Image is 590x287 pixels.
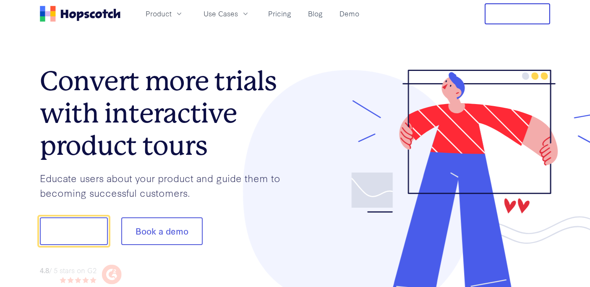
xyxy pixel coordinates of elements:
[141,7,188,21] button: Product
[40,65,295,162] h1: Convert more trials with interactive product tours
[40,6,120,22] a: Home
[40,171,295,200] p: Educate users about your product and guide them to becoming successful customers.
[204,8,238,19] span: Use Cases
[305,7,326,21] a: Blog
[40,265,97,275] div: / 5 stars on G2
[336,7,363,21] a: Demo
[198,7,255,21] button: Use Cases
[485,3,550,24] button: Free Trial
[146,8,172,19] span: Product
[121,217,203,245] button: Book a demo
[40,217,108,245] button: Show me!
[265,7,295,21] a: Pricing
[40,265,49,274] strong: 4.8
